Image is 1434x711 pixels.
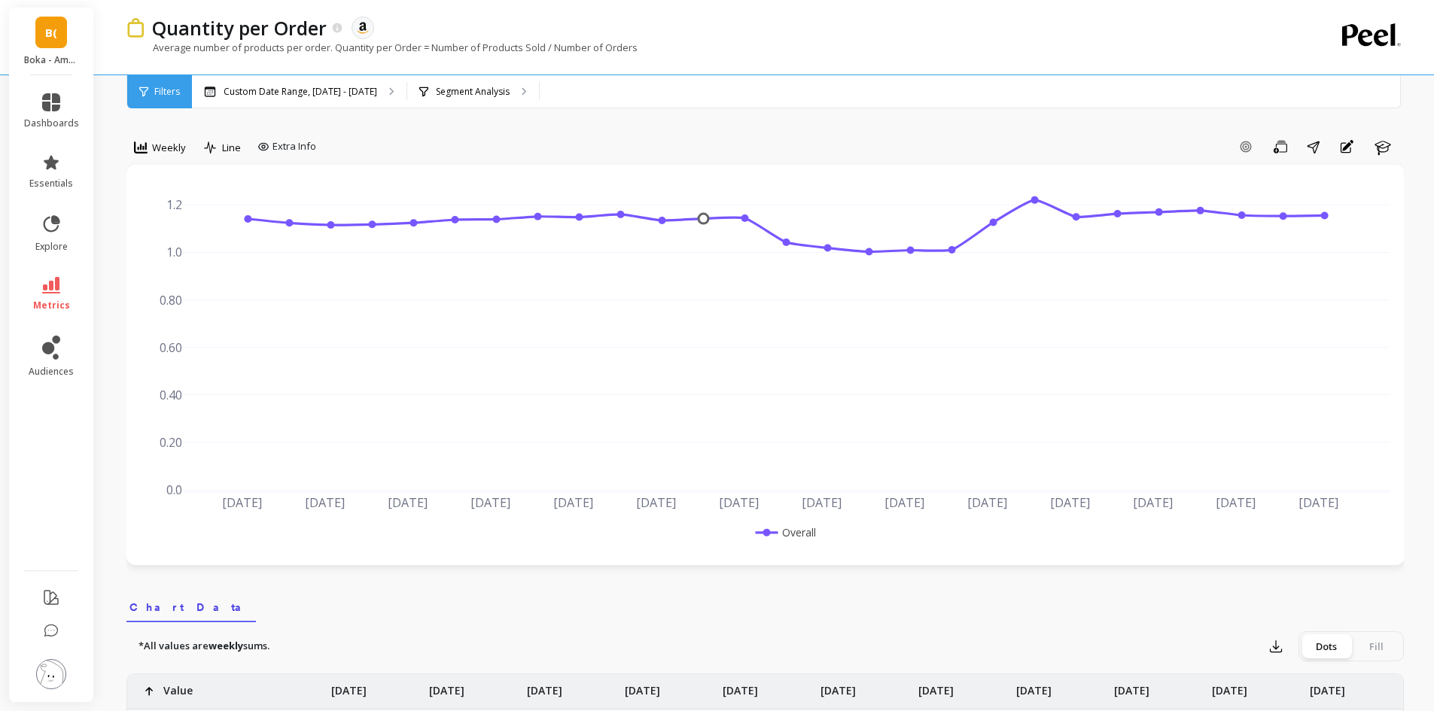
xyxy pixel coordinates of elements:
p: Quantity per Order [152,15,327,41]
p: [DATE] [821,674,856,698]
span: audiences [29,366,74,378]
p: Boka - Amazon (Essor) [24,54,79,66]
p: [DATE] [625,674,660,698]
span: dashboards [24,117,79,129]
p: [DATE] [1114,674,1149,698]
p: Segment Analysis [436,86,510,98]
strong: weekly [209,639,243,652]
span: B( [45,24,57,41]
p: [DATE] [918,674,954,698]
span: Line [222,141,241,155]
p: Value [163,674,193,698]
p: Average number of products per order. Quantity per Order = Number of Products Sold / Number of Or... [126,41,638,54]
p: Custom Date Range, [DATE] - [DATE] [224,86,377,98]
span: Filters [154,86,180,98]
span: Chart Data [129,600,253,615]
p: [DATE] [1212,674,1247,698]
img: api.amazon.svg [356,21,370,35]
p: [DATE] [1016,674,1052,698]
span: essentials [29,178,73,190]
span: metrics [33,299,70,311]
span: explore [35,241,68,253]
nav: Tabs [126,588,1404,622]
p: [DATE] [527,674,562,698]
p: [DATE] [1310,674,1345,698]
img: profile picture [36,659,66,689]
p: [DATE] [331,674,367,698]
img: header icon [126,18,145,37]
p: [DATE] [723,674,758,698]
p: [DATE] [429,674,464,698]
span: Weekly [152,141,186,155]
span: Extra Info [272,139,316,154]
p: *All values are sums. [139,639,269,654]
div: Fill [1351,634,1401,658]
div: Dots [1302,634,1351,658]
